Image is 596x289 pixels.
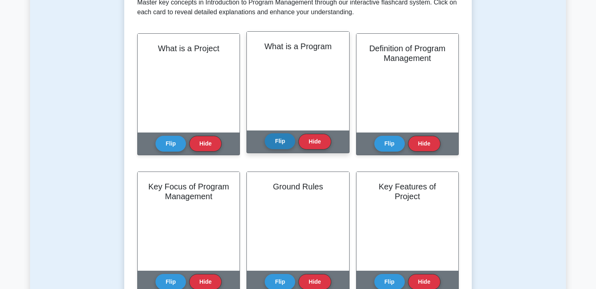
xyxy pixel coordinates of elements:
button: Flip [374,136,405,152]
button: Hide [298,134,331,150]
h2: Key Features of Project [366,182,449,201]
h2: What is a Project [147,43,230,53]
h2: Ground Rules [257,182,339,191]
button: Hide [189,136,222,152]
button: Flip [265,133,295,149]
button: Hide [408,136,441,152]
h2: Definition of Program Management [366,43,449,63]
h2: What is a Program [257,41,339,51]
h2: Key Focus of Program Management [147,182,230,201]
button: Flip [155,136,186,152]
